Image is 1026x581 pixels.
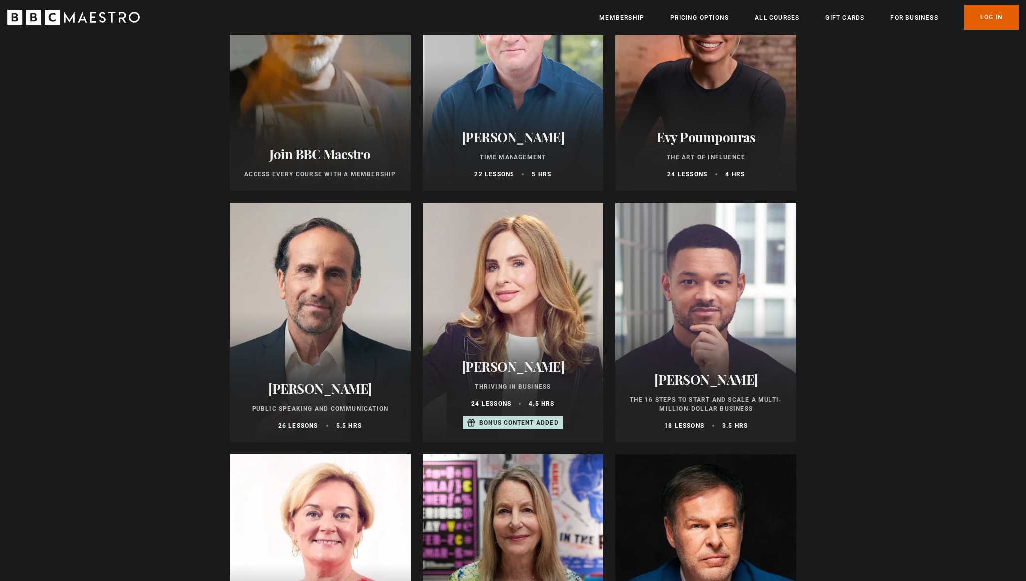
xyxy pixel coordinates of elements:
[242,381,399,396] h2: [PERSON_NAME]
[230,203,411,442] a: [PERSON_NAME] Public Speaking and Communication 26 lessons 5.5 hrs
[278,421,318,430] p: 26 lessons
[615,203,796,442] a: [PERSON_NAME] The 16 Steps to Start and Scale a Multi-Million-Dollar Business 18 lessons 3.5 hrs
[435,129,592,145] h2: [PERSON_NAME]
[755,13,799,23] a: All Courses
[423,203,604,442] a: [PERSON_NAME] Thriving in Business 24 lessons 4.5 hrs Bonus content added
[529,399,554,408] p: 4.5 hrs
[627,153,784,162] p: The Art of Influence
[722,421,748,430] p: 3.5 hrs
[435,153,592,162] p: Time Management
[599,5,1019,30] nav: Primary
[599,13,644,23] a: Membership
[627,372,784,387] h2: [PERSON_NAME]
[725,170,745,179] p: 4 hrs
[670,13,729,23] a: Pricing Options
[664,421,704,430] p: 18 lessons
[479,418,559,427] p: Bonus content added
[532,170,551,179] p: 5 hrs
[667,170,707,179] p: 24 lessons
[474,170,514,179] p: 22 lessons
[627,129,784,145] h2: Evy Poumpouras
[471,399,511,408] p: 24 lessons
[242,404,399,413] p: Public Speaking and Communication
[890,13,938,23] a: For business
[435,359,592,374] h2: [PERSON_NAME]
[964,5,1019,30] a: Log In
[7,10,140,25] svg: BBC Maestro
[336,421,362,430] p: 5.5 hrs
[627,395,784,413] p: The 16 Steps to Start and Scale a Multi-Million-Dollar Business
[435,382,592,391] p: Thriving in Business
[825,13,864,23] a: Gift Cards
